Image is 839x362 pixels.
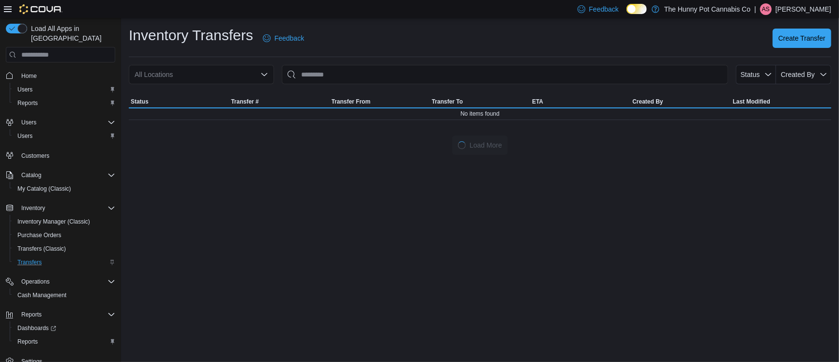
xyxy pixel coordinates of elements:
button: Operations [17,276,54,287]
img: Cova [19,4,62,14]
p: [PERSON_NAME] [776,3,831,15]
a: My Catalog (Classic) [14,183,75,195]
a: Feedback [259,29,308,48]
button: Home [2,68,119,82]
a: Reports [14,97,42,109]
span: Transfer From [332,98,371,106]
span: ETA [532,98,543,106]
span: Reports [17,338,38,346]
a: Customers [17,150,53,162]
button: Users [17,117,40,128]
button: Users [10,83,119,96]
button: Operations [2,275,119,288]
span: Purchase Orders [17,231,61,239]
span: Reports [17,99,38,107]
button: Status [736,65,776,84]
button: Users [10,129,119,143]
span: Cash Management [14,289,115,301]
span: Cash Management [17,291,66,299]
span: Users [14,130,115,142]
span: Dashboards [17,324,56,332]
span: AS [762,3,770,15]
span: Reports [21,311,42,318]
span: Loading [458,141,466,149]
button: Transfer # [229,96,329,107]
button: Inventory [2,201,119,215]
span: Transfers [17,258,42,266]
button: Create Transfer [773,29,831,48]
button: Created By [630,96,731,107]
a: Dashboards [14,322,60,334]
span: Users [17,132,32,140]
a: Transfers [14,256,46,268]
button: Reports [10,96,119,110]
span: Inventory [21,204,45,212]
a: Users [14,130,36,142]
p: The Hunny Pot Cannabis Co [664,3,750,15]
span: Inventory Manager (Classic) [17,218,90,226]
span: Transfers (Classic) [17,245,66,253]
button: Last Modified [731,96,831,107]
span: My Catalog (Classic) [17,185,71,193]
button: Reports [2,308,119,321]
button: My Catalog (Classic) [10,182,119,196]
span: Load More [470,140,502,150]
span: Home [21,72,37,80]
span: Created By [781,71,815,78]
span: Users [17,86,32,93]
button: Inventory [17,202,49,214]
input: This is a search bar. After typing your query, hit enter to filter the results lower in the page. [282,65,728,84]
span: Customers [21,152,49,160]
button: Catalog [17,169,45,181]
span: My Catalog (Classic) [14,183,115,195]
button: ETA [530,96,630,107]
span: Load All Apps in [GEOGRAPHIC_DATA] [27,24,115,43]
a: Users [14,84,36,95]
button: LoadingLoad More [452,136,508,155]
span: Status [131,98,149,106]
h1: Inventory Transfers [129,26,253,45]
button: Open list of options [260,71,268,78]
span: Transfers (Classic) [14,243,115,255]
button: Reports [10,335,119,348]
span: Users [14,84,115,95]
a: Inventory Manager (Classic) [14,216,94,227]
span: Create Transfer [778,33,825,43]
a: Dashboards [10,321,119,335]
span: Catalog [21,171,41,179]
button: Transfer From [330,96,430,107]
div: Andre Savard [760,3,772,15]
button: Transfers [10,256,119,269]
a: Purchase Orders [14,229,65,241]
span: Status [741,71,760,78]
button: Inventory Manager (Classic) [10,215,119,228]
span: No items found [460,110,500,118]
span: Transfer To [432,98,463,106]
p: | [754,3,756,15]
span: Transfers [14,256,115,268]
span: Users [17,117,115,128]
input: Dark Mode [626,4,647,14]
a: Home [17,70,41,82]
button: Customers [2,149,119,163]
a: Reports [14,336,42,347]
button: Purchase Orders [10,228,119,242]
span: Reports [14,336,115,347]
button: Transfers (Classic) [10,242,119,256]
button: Status [129,96,229,107]
span: Feedback [589,4,619,14]
span: Users [21,119,36,126]
span: Operations [17,276,115,287]
span: Catalog [17,169,115,181]
span: Transfer # [231,98,259,106]
span: Inventory Manager (Classic) [14,216,115,227]
button: Created By [776,65,831,84]
span: Operations [21,278,50,286]
span: Feedback [275,33,304,43]
button: Users [2,116,119,129]
a: Transfers (Classic) [14,243,70,255]
button: Cash Management [10,288,119,302]
span: Customers [17,150,115,162]
span: Reports [17,309,115,320]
